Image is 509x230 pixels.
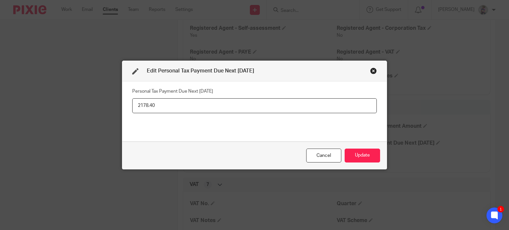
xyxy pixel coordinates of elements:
[132,88,213,95] label: Personal Tax Payment Due Next [DATE]
[370,68,377,74] div: Close this dialog window
[147,68,254,73] span: Edit Personal Tax Payment Due Next [DATE]
[306,149,341,163] div: Close this dialog window
[345,149,380,163] button: Update
[132,98,377,113] input: Personal Tax Payment Due Next 31st Jan
[497,206,504,212] div: 1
